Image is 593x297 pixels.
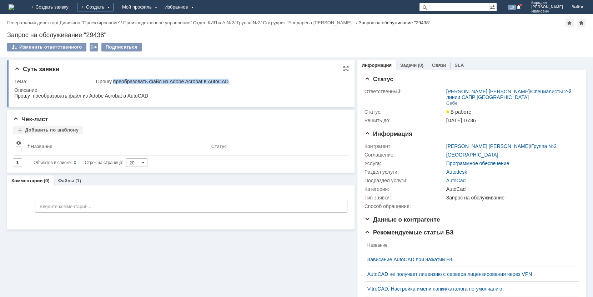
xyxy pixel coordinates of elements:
[531,5,563,9] span: [PERSON_NAME]
[489,3,497,10] span: Расширенный поиск
[400,63,417,68] a: Задачи
[13,116,48,123] span: Чек-лист
[16,140,21,146] span: Настройки
[365,130,412,137] span: Информация
[365,143,445,149] div: Контрагент:
[14,87,345,93] div: Описание:
[193,20,237,25] div: /
[454,63,464,68] a: SLA
[446,160,509,166] a: Программное обеспечение
[531,143,557,149] a: Группа №2
[34,158,123,167] i: Строк на странице:
[365,195,445,201] div: Тип заявки:
[343,66,349,71] div: На всю страницу
[446,178,466,183] a: AutoCad
[446,100,458,106] div: Себе
[446,143,530,149] a: [PERSON_NAME] [PERSON_NAME]
[531,9,563,14] span: Иванович
[446,89,575,100] div: /
[365,216,440,223] span: Данные о контрагенте
[34,160,72,165] span: Объектов в списке:
[7,31,586,39] div: Запрос на обслуживание "29438"
[74,158,76,167] div: 0
[7,20,57,25] a: Генеральный директор
[446,89,572,100] a: Специалисты 2-й линии САПР [GEOGRAPHIC_DATA]
[446,186,575,192] div: AutoCad
[123,20,193,25] div: /
[446,89,530,94] a: [PERSON_NAME] [PERSON_NAME]
[446,152,498,158] a: [GEOGRAPHIC_DATA]
[44,178,50,183] div: (0)
[418,63,423,68] div: (0)
[208,137,343,155] th: Статус
[9,4,14,10] img: logo
[58,178,74,183] a: Файлы
[211,144,227,149] div: Статус
[365,118,445,123] div: Решить до:
[60,20,123,25] div: /
[263,20,356,25] a: Сотрудник "Бондарева [PERSON_NAME]…
[365,178,445,183] div: Подраздел услуги:
[60,20,121,25] a: Дивизион "Проектирование"
[367,286,570,292] a: VitroCAD. Настройка имени папки/каталога по-умолчанию
[31,144,52,149] div: Название
[193,20,234,25] a: Отдел КИП и А №2
[77,3,114,11] div: Создать
[14,79,95,84] div: Тема:
[577,19,586,27] div: Сделать домашней страницей
[237,20,263,25] div: /
[237,20,260,25] a: Группа №2
[11,178,43,183] a: Комментарии
[365,152,445,158] div: Соглашение:
[24,137,208,155] th: Название
[508,5,516,10] span: 18
[263,20,358,25] div: /
[365,169,445,175] div: Раздел услуги:
[365,186,445,192] div: Категория:
[359,20,431,25] div: Запрос на обслуживание "29438"
[123,20,190,25] a: Производственное управление
[432,63,446,68] a: Связи
[365,203,445,209] div: Способ обращения:
[446,169,467,175] a: Autodesk
[365,109,445,115] div: Статус:
[9,4,14,10] a: Перейти на домашнюю страницу
[446,195,575,201] div: Запрос на обслуживание
[367,271,570,277] a: AutoCAD не получает лицензию с сервера лицензирования через VPN
[446,143,557,149] div: /
[362,63,392,68] a: Информация
[365,89,445,94] div: Ответственный:
[14,66,59,73] span: Суть заявки
[365,229,454,236] span: Рекомендуемые статьи БЗ
[565,19,574,27] div: Добавить в избранное
[531,1,563,5] span: Бородин
[446,109,471,115] span: В работе
[446,118,476,123] span: [DATE] 16:36
[365,76,393,83] span: Статус
[365,238,573,252] th: Название
[367,257,570,262] a: Зависание AutoCAD при нажатии F8
[90,43,98,51] div: Работа с массовостью
[365,160,445,166] div: Услуга:
[96,79,344,84] div: Прошу преобразовать файл из Adobe Acrobat в AutoCAD
[7,20,60,25] div: /
[75,178,81,183] div: (1)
